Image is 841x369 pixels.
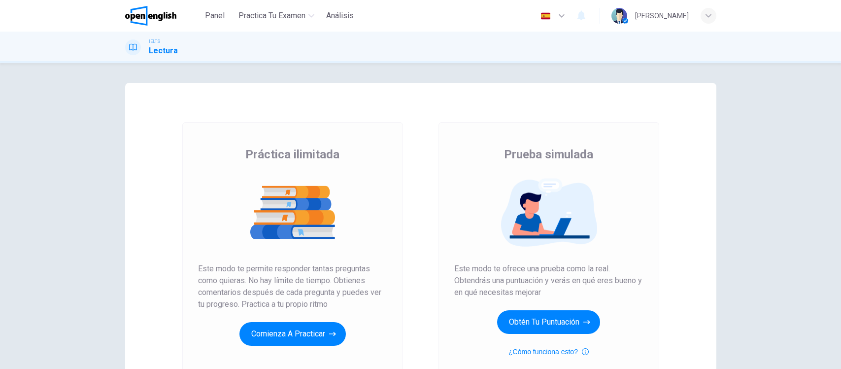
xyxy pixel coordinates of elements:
[635,10,689,22] div: [PERSON_NAME]
[235,7,318,25] button: Practica tu examen
[539,12,552,20] img: es
[149,38,160,45] span: IELTS
[504,147,593,162] span: Prueba simulada
[508,346,589,358] button: ¿Cómo funciona esto?
[199,7,231,25] button: Panel
[238,10,305,22] span: Practica tu examen
[326,10,354,22] span: Análisis
[454,263,643,298] span: Este modo te ofrece una prueba como la real. Obtendrás una puntuación y verás en qué eres bueno y...
[322,7,358,25] button: Análisis
[205,10,225,22] span: Panel
[125,6,200,26] a: OpenEnglish logo
[611,8,627,24] img: Profile picture
[239,322,346,346] button: Comienza a practicar
[245,147,339,162] span: Práctica ilimitada
[497,310,600,334] button: Obtén tu puntuación
[125,6,177,26] img: OpenEnglish logo
[198,263,387,310] span: Este modo te permite responder tantas preguntas como quieras. No hay límite de tiempo. Obtienes c...
[149,45,178,57] h1: Lectura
